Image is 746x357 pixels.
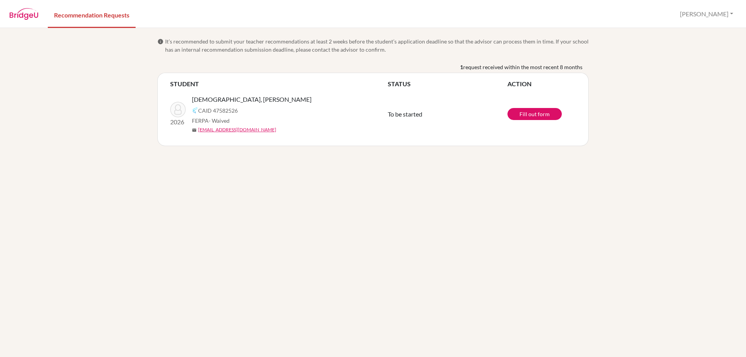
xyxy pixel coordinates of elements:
[198,126,276,133] a: [EMAIL_ADDRESS][DOMAIN_NAME]
[388,110,422,118] span: To be started
[198,106,238,115] span: CAID 47582526
[9,8,38,20] img: BridgeU logo
[507,108,562,120] a: Fill out form
[48,1,136,28] a: Recommendation Requests
[507,79,576,89] th: ACTION
[157,38,164,45] span: info
[192,95,312,104] span: [DEMOGRAPHIC_DATA], [PERSON_NAME]
[676,7,737,21] button: [PERSON_NAME]
[192,128,197,132] span: mail
[170,117,186,127] p: 2026
[170,79,388,89] th: STUDENT
[209,117,230,124] span: - Waived
[165,37,589,54] span: It’s recommended to submit your teacher recommendations at least 2 weeks before the student’s app...
[463,63,582,71] span: request received within the most recent 8 months
[388,79,507,89] th: STATUS
[170,102,186,117] img: TÜRKEN, Beren Berk
[192,107,198,113] img: Common App logo
[460,63,463,71] b: 1
[192,117,230,125] span: FERPA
